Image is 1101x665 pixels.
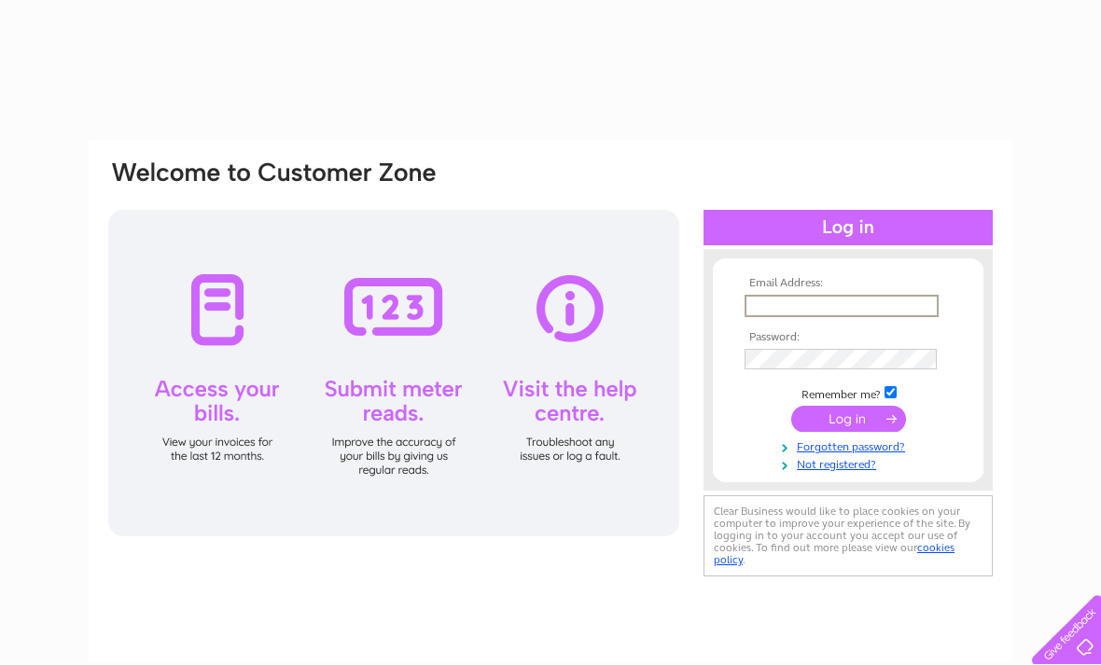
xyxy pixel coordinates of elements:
a: Forgotten password? [745,436,956,454]
input: Submit [791,406,906,432]
td: Remember me? [740,383,956,402]
div: Clear Business would like to place cookies on your computer to improve your experience of the sit... [704,495,993,576]
th: Password: [740,331,956,344]
th: Email Address: [740,277,956,290]
a: Not registered? [745,454,956,472]
a: cookies policy [714,541,955,566]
